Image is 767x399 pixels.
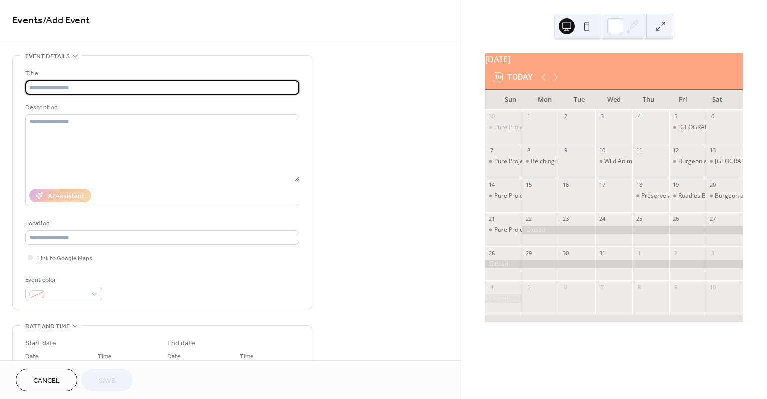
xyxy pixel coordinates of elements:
div: 30 [488,113,496,120]
div: 29 [525,249,532,257]
div: Pure Project Vista [485,226,522,234]
div: 10 [709,283,716,291]
div: Burgeon at the Oasis [669,157,706,166]
span: Time [240,351,254,362]
span: Date [25,351,39,362]
div: 25 [635,215,643,223]
div: 7 [598,283,606,291]
div: 14 [488,181,496,188]
div: Mon [528,90,562,110]
div: 23 [562,215,569,223]
div: Burgeon at the Oasis [706,192,743,200]
div: Thu [631,90,666,110]
div: 3 [709,249,716,257]
div: Wed [597,90,631,110]
div: Preserve at Melrose Apartments, Vista [632,192,669,200]
div: End date [167,338,195,349]
div: Description [25,102,297,113]
div: Closed [485,260,743,268]
div: Pure Project Vista [485,192,522,200]
div: 7 [488,147,496,154]
div: Pure Project Vista [494,157,543,166]
div: Belching Beaver Oceanside [531,157,607,166]
div: Pure Project Vista [494,226,543,234]
div: Title [25,68,297,79]
div: 18 [635,181,643,188]
div: Fri [666,90,700,110]
span: Cancel [33,376,60,386]
span: / Add Event [43,11,90,30]
span: Time [98,351,112,362]
div: Pure Project Vista [494,123,543,132]
div: Pure Project Vista [485,123,522,132]
div: 13 [709,147,716,154]
div: 19 [672,181,680,188]
div: 9 [672,283,680,291]
div: Lost Abbey Sanctuary, San Marcos [706,157,743,166]
div: Lost Abbey Sanctuary, San Marcos [669,123,706,132]
div: 5 [672,113,680,120]
div: Event color [25,275,100,285]
div: 17 [598,181,606,188]
div: Pure Project Vista [485,157,522,166]
div: 6 [562,283,569,291]
div: Belching Beaver Oceanside [522,157,559,166]
div: Roadies Brewing, Vista [678,192,741,200]
div: Start date [25,338,56,349]
span: Event details [25,51,70,62]
div: 8 [525,147,532,154]
div: 20 [709,181,716,188]
div: 5 [525,283,532,291]
div: 6 [709,113,716,120]
div: Wild Animal Park Staff Event [604,157,683,166]
button: Cancel [16,369,77,391]
div: 3 [598,113,606,120]
div: 22 [525,215,532,223]
div: 28 [488,249,496,257]
div: Closed [485,294,522,303]
div: 10 [598,147,606,154]
div: Pure Project Vista [494,192,543,200]
span: Link to Google Maps [37,253,92,264]
div: Roadies Brewing, Vista [669,192,706,200]
a: Events [12,11,43,30]
div: 1 [525,113,532,120]
div: Sat [700,90,735,110]
div: 16 [562,181,569,188]
div: 8 [635,283,643,291]
div: 4 [635,113,643,120]
div: 4 [488,283,496,291]
div: Closed [522,226,743,234]
div: 9 [562,147,569,154]
span: Date [167,351,181,362]
div: 1 [635,249,643,257]
span: Date and time [25,321,70,332]
div: 12 [672,147,680,154]
div: 26 [672,215,680,223]
div: 31 [598,249,606,257]
div: 30 [562,249,569,257]
button: 10Today [490,70,536,84]
div: 21 [488,215,496,223]
div: Location [25,218,297,229]
div: 11 [635,147,643,154]
div: Sun [493,90,528,110]
div: 2 [562,113,569,120]
div: 27 [709,215,716,223]
div: 24 [598,215,606,223]
div: [DATE] [485,53,743,65]
div: Tue [562,90,597,110]
div: 2 [672,249,680,257]
div: 15 [525,181,532,188]
div: Wild Animal Park Staff Event [595,157,632,166]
